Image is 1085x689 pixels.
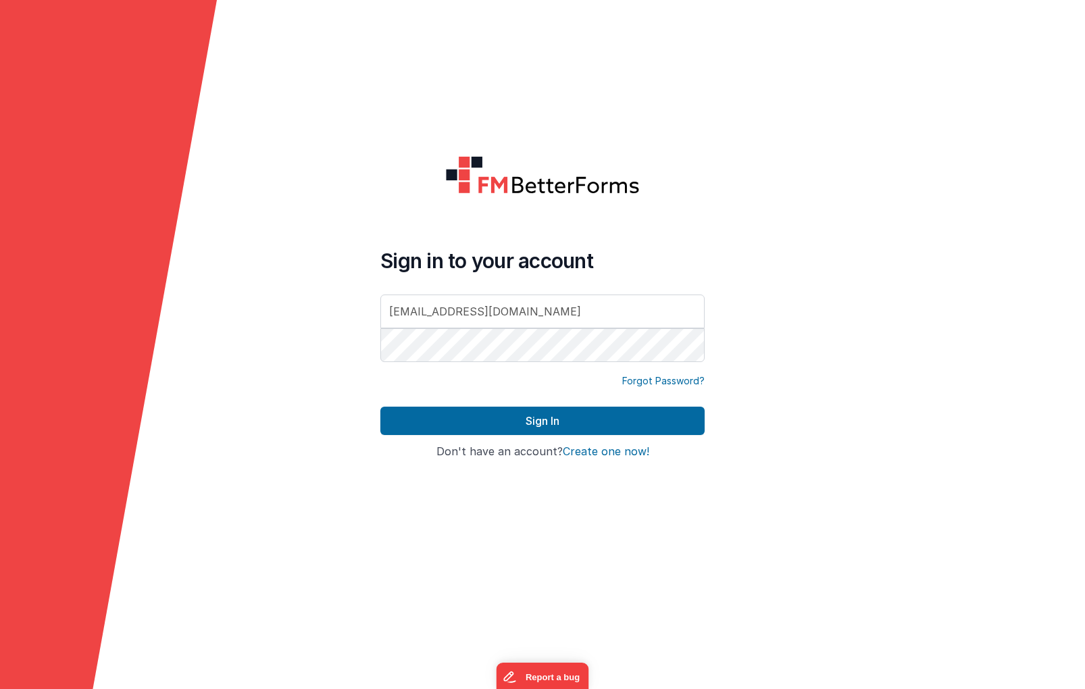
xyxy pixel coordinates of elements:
button: Create one now! [563,446,649,458]
h4: Sign in to your account [380,249,705,273]
h4: Don't have an account? [380,446,705,458]
a: Forgot Password? [622,374,705,388]
button: Sign In [380,407,705,435]
input: Email Address [380,295,705,328]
